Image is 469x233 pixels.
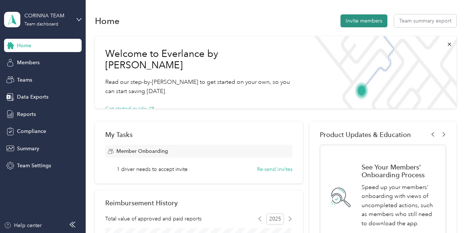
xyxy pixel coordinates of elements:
[320,131,411,138] span: Product Updates & Education
[17,93,48,101] span: Data Exports
[266,213,284,225] span: 2025
[105,131,293,138] div: My Tasks
[4,222,42,229] button: Help center
[116,147,168,155] span: Member Onboarding
[17,59,40,66] span: Members
[17,127,46,135] span: Compliance
[17,76,32,84] span: Teams
[105,48,298,71] h1: Welcome to Everlance by [PERSON_NAME]
[24,22,58,27] div: Team dashboard
[394,14,456,27] button: Team summary export
[362,183,438,228] p: Speed up your members' onboarding with views of uncompleted actions, such as members who still ne...
[105,199,178,207] h2: Reimbursement History
[17,145,39,153] span: Summary
[362,163,438,179] h1: See Your Members' Onboarding Process
[428,192,469,233] iframe: Everlance-gr Chat Button Frame
[105,215,202,223] span: Total value of approved and paid reports
[17,110,36,118] span: Reports
[308,36,456,109] img: Welcome to everlance
[17,42,31,49] span: Home
[95,17,120,25] h1: Home
[105,78,298,96] p: Read our step-by-[PERSON_NAME] to get started on your own, so you can start saving [DATE].
[105,105,154,113] button: Get started guide
[24,12,71,20] div: CORINNA TEAM
[17,162,51,169] span: Team Settings
[340,14,387,27] button: Invite members
[117,165,188,173] span: 1 driver needs to accept invite
[257,165,292,173] button: Re-send invites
